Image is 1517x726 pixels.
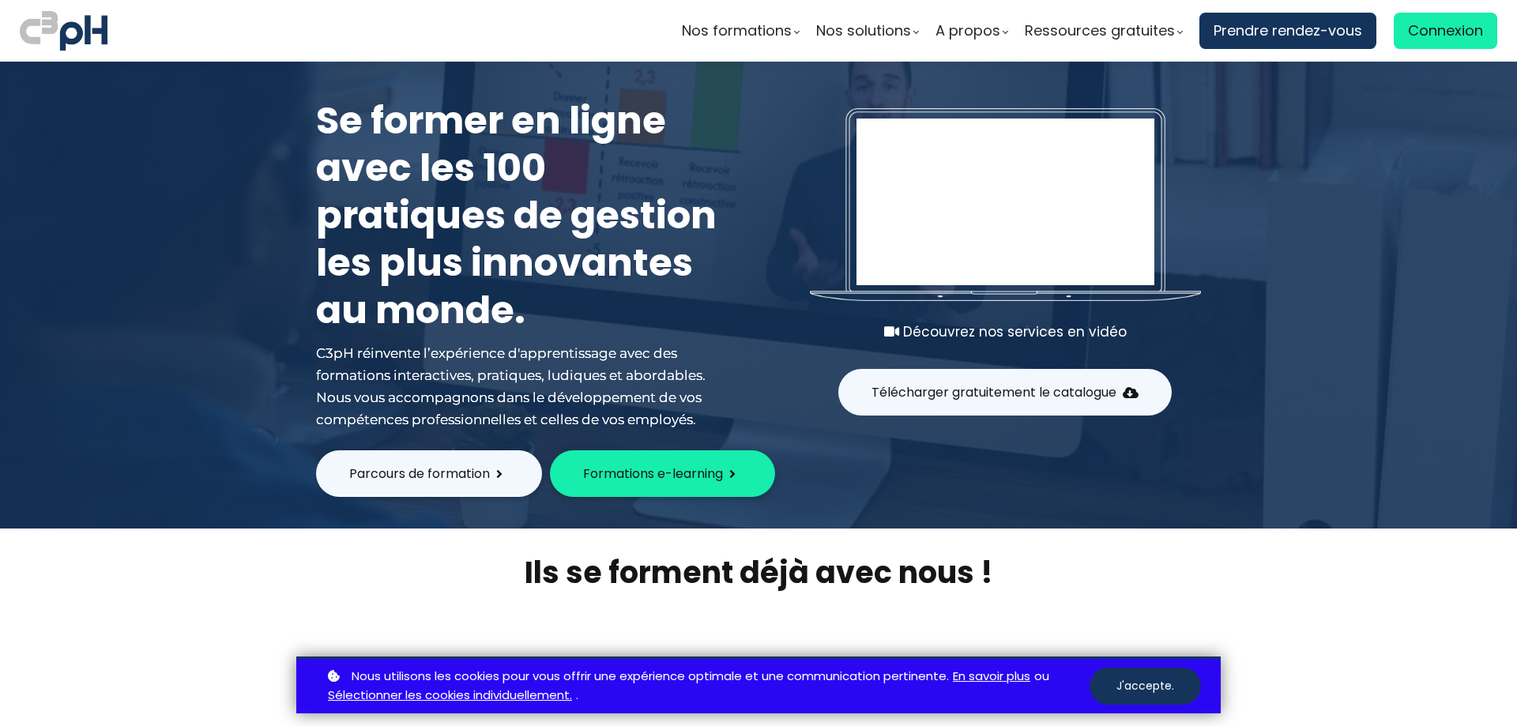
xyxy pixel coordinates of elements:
[1408,19,1483,43] span: Connexion
[1090,668,1201,705] button: J'accepte.
[324,667,1090,706] p: ou .
[816,19,911,43] span: Nos solutions
[871,382,1116,402] span: Télécharger gratuitement le catalogue
[316,450,542,497] button: Parcours de formation
[1394,13,1497,49] a: Connexion
[583,464,723,483] span: Formations e-learning
[953,667,1030,687] a: En savoir plus
[349,464,490,483] span: Parcours de formation
[316,97,727,334] h1: Se former en ligne avec les 100 pratiques de gestion les plus innovantes au monde.
[550,450,775,497] button: Formations e-learning
[810,321,1201,343] div: Découvrez nos services en vidéo
[352,667,949,687] span: Nous utilisons les cookies pour vous offrir une expérience optimale et une communication pertinente.
[1025,19,1175,43] span: Ressources gratuites
[838,369,1172,416] button: Télécharger gratuitement le catalogue
[296,552,1221,592] h2: Ils se forment déjà avec nous !
[328,686,572,705] a: Sélectionner les cookies individuellement.
[682,19,792,43] span: Nos formations
[20,8,107,54] img: logo C3PH
[1199,13,1376,49] a: Prendre rendez-vous
[935,19,1000,43] span: A propos
[316,342,727,431] div: C3pH réinvente l’expérience d'apprentissage avec des formations interactives, pratiques, ludiques...
[1214,19,1362,43] span: Prendre rendez-vous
